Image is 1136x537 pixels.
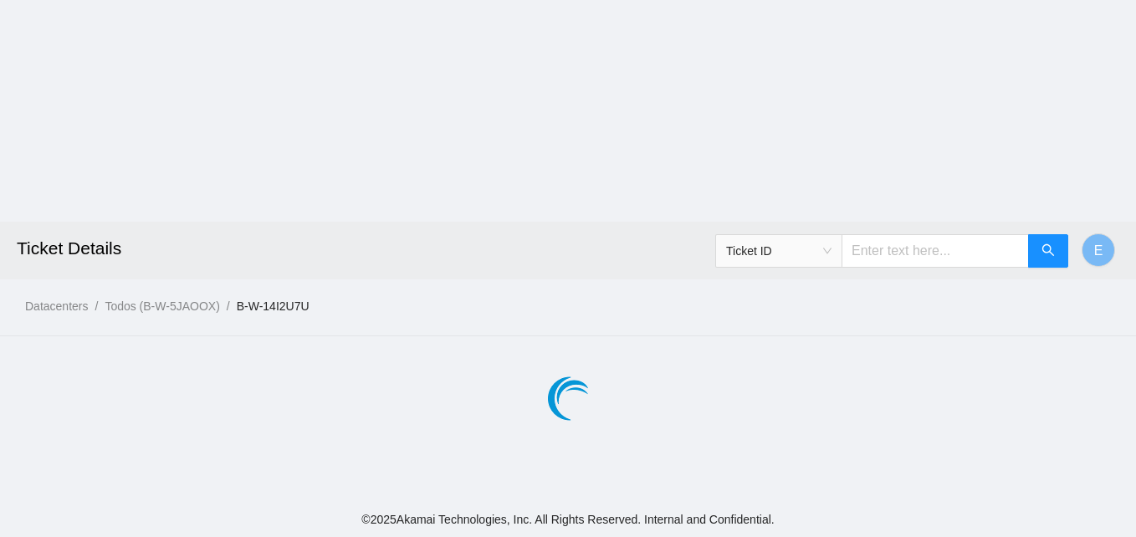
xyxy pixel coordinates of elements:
span: / [227,299,230,313]
button: search [1028,234,1068,268]
span: Ticket ID [726,238,832,263]
span: search [1041,243,1055,259]
a: Datacenters [25,299,88,313]
a: Todos (B-W-5JAOOX) [105,299,219,313]
span: / [95,299,98,313]
button: E [1082,233,1115,267]
a: B-W-14I2U7U [237,299,310,313]
span: E [1094,240,1103,261]
input: Enter text here... [842,234,1029,268]
h2: Ticket Details [17,222,789,275]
